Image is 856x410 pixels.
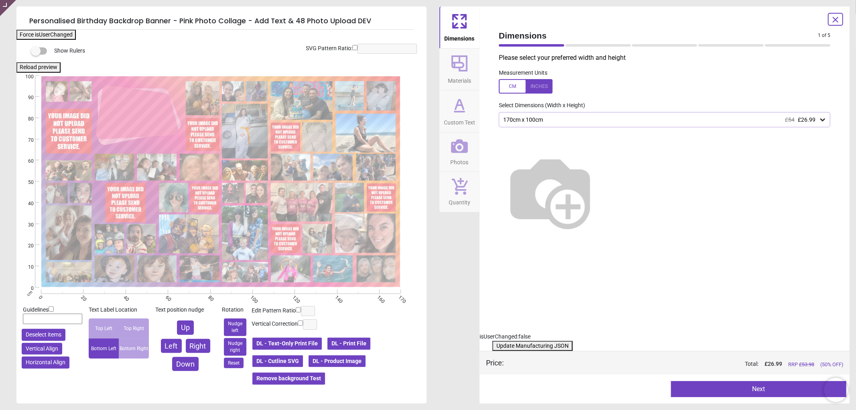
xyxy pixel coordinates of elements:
[768,361,782,367] span: 26.99
[224,318,246,336] button: Nudge left
[799,361,814,367] span: £ 53.98
[451,155,469,167] span: Photos
[502,116,819,123] div: 170cm x 100cm
[252,372,326,386] button: Remove background Test
[439,172,480,212] button: Quantity
[224,358,244,369] button: Reset
[222,306,248,314] div: Rotation
[252,355,304,368] button: DL - Cutline SVG
[448,73,471,85] span: Materials
[820,361,843,368] span: (50% OFF)
[480,333,850,341] div: isUserChanged: false
[308,355,366,368] button: DL - Product Image
[22,357,69,369] button: Horizontal Align
[172,357,199,371] button: Down
[89,318,119,339] div: Top Left
[788,361,814,368] span: RRP
[23,306,49,313] span: Guidelines
[327,337,371,351] button: DL - Print File
[252,337,323,351] button: DL - Text-Only Print File
[29,13,414,30] h5: Personalised Birthday Backdrop Banner - Pink Photo Collage - Add Text & 48 Photo Upload DEV
[499,69,547,77] label: Measurement Units
[785,116,795,123] span: £54
[22,329,65,341] button: Deselect items
[499,53,837,62] p: Please select your preferred width and height
[671,381,846,397] button: Next
[155,306,216,314] div: Text position nudge
[439,49,480,90] button: Materials
[224,338,246,356] button: Nudge right
[89,306,149,314] div: Text Label Location
[492,102,585,110] label: Select Dimensions (Width x Height)
[36,46,427,56] div: Show Rulers
[444,115,475,127] span: Custom Text
[89,339,119,359] div: Bottom Left
[16,30,76,40] button: Force isUserChanged
[119,318,149,339] div: Top Right
[798,116,815,123] span: £26.99
[499,140,602,243] img: Helper for size comparison
[824,378,848,402] iframe: Brevo live chat
[516,360,843,368] div: Total:
[306,45,352,53] label: SVG Pattern Ratio:
[252,320,298,328] label: Vertical Correction
[818,32,830,39] span: 1 of 5
[492,341,573,351] button: Update Manufacturing JSON
[252,307,296,315] label: Edit Pattern Ratio
[499,30,818,41] span: Dimensions
[486,358,504,368] div: Price :
[119,339,149,359] div: Bottom Right
[445,31,475,43] span: Dimensions
[186,339,210,353] button: Right
[449,195,470,207] span: Quantity
[22,343,62,355] button: Vertical Align
[177,320,194,335] button: Up
[439,6,480,48] button: Dimensions
[439,90,480,132] button: Custom Text
[18,73,34,80] span: 100
[16,62,61,73] button: Reload preview
[765,360,782,368] span: £
[439,133,480,172] button: Photos
[161,339,182,353] button: Left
